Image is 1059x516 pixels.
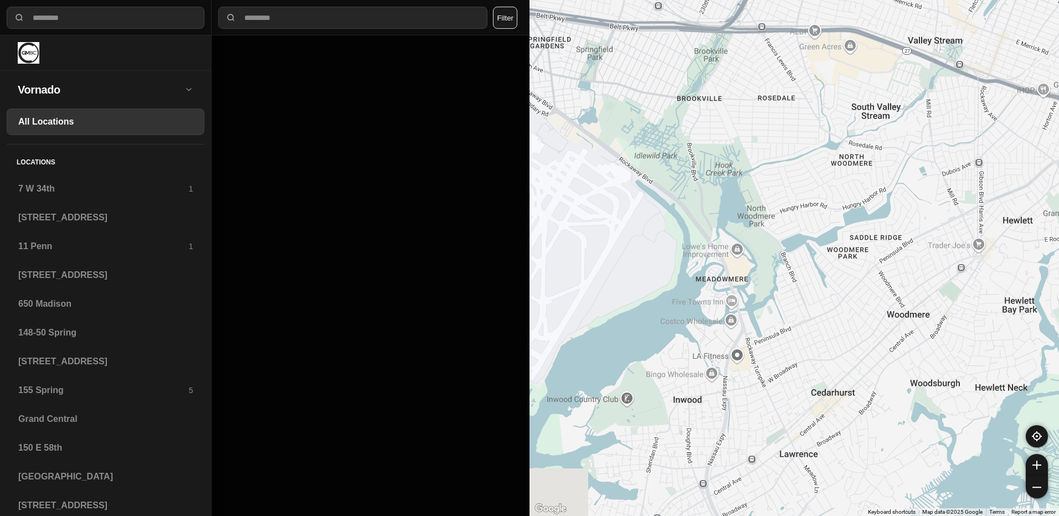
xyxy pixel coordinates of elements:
[18,441,193,455] h3: 150 E 58th
[18,269,193,282] h3: [STREET_ADDRESS]
[7,262,204,288] a: [STREET_ADDRESS]
[18,297,193,311] h3: 650 Madison
[18,470,193,483] h3: [GEOGRAPHIC_DATA]
[225,12,237,23] img: search
[7,377,204,404] a: 155 Spring5
[7,291,204,317] a: 650 Madison
[189,241,193,252] p: 1
[1026,476,1048,498] button: zoom-out
[189,385,193,396] p: 5
[7,463,204,490] a: [GEOGRAPHIC_DATA]
[18,240,189,253] h3: 11 Penn
[1026,425,1048,447] button: recenter
[868,508,916,516] button: Keyboard shortcuts
[7,319,204,346] a: 148-50 Spring
[7,204,204,231] a: [STREET_ADDRESS]
[1032,483,1041,492] img: zoom-out
[18,499,193,512] h3: [STREET_ADDRESS]
[1032,461,1041,469] img: zoom-in
[1032,431,1042,441] img: recenter
[14,12,25,23] img: search
[7,348,204,375] a: [STREET_ADDRESS]
[532,502,569,516] img: Google
[184,85,193,94] img: open
[18,412,193,426] h3: Grand Central
[18,115,193,128] h3: All Locations
[922,509,983,515] span: Map data ©2025 Google
[7,145,204,176] h5: Locations
[18,82,184,97] h2: Vornado
[18,326,193,339] h3: 148-50 Spring
[18,384,189,397] h3: 155 Spring
[18,182,189,195] h3: 7 W 34th
[7,109,204,135] a: All Locations
[189,183,193,194] p: 1
[7,406,204,432] a: Grand Central
[493,7,517,29] button: Filter
[1011,509,1056,515] a: Report a map error
[18,211,193,224] h3: [STREET_ADDRESS]
[18,355,193,368] h3: [STREET_ADDRESS]
[7,435,204,461] a: 150 E 58th
[989,509,1005,515] a: Terms (opens in new tab)
[18,42,39,64] img: logo
[532,502,569,516] a: Open this area in Google Maps (opens a new window)
[7,176,204,202] a: 7 W 34th1
[1026,454,1048,476] button: zoom-in
[7,233,204,260] a: 11 Penn1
